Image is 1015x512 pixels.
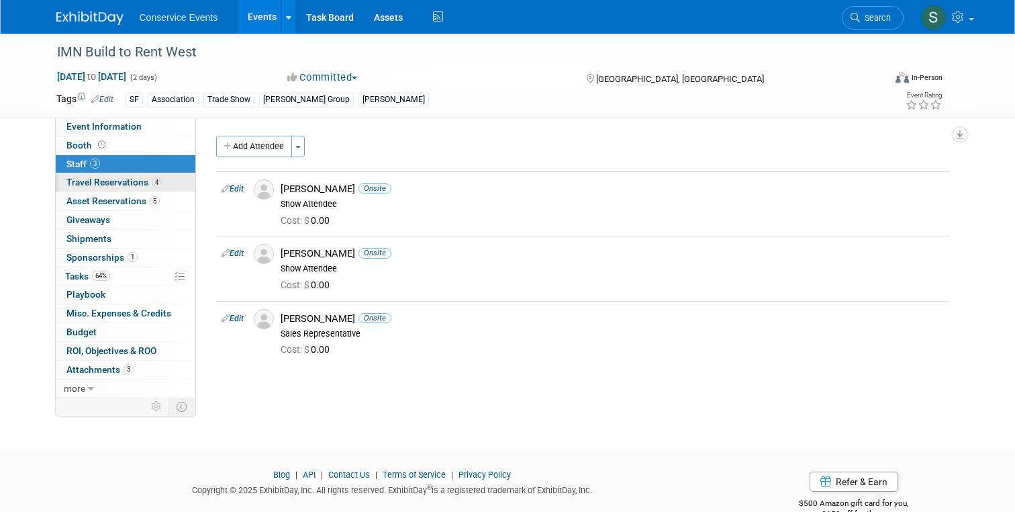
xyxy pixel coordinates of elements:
span: Giveaways [66,214,110,225]
img: ExhibitDay [56,11,124,25]
td: Toggle Event Tabs [168,398,195,415]
a: Shipments [56,230,195,248]
span: 3 [90,159,100,169]
div: Show Attendee [281,199,944,210]
td: Personalize Event Tab Strip [145,398,168,415]
span: Conservice Events [140,12,218,23]
span: to [85,71,98,82]
a: Attachments3 [56,361,195,379]
sup: ® [427,484,432,491]
button: Committed [283,71,362,85]
span: Onsite [358,183,391,194]
div: [PERSON_NAME] [281,183,944,196]
button: Add Attendee [216,136,292,157]
span: Sponsorships [66,252,138,263]
a: ROI, Objectives & ROO [56,342,195,360]
a: Tasks64% [56,267,195,286]
img: Associate-Profile-5.png [254,244,274,264]
a: API [303,470,316,480]
a: Blog [273,470,290,480]
span: Onsite [358,248,391,258]
div: Association [148,93,199,107]
div: Show Attendee [281,263,944,274]
a: Giveaways [56,211,195,229]
span: | [318,470,326,480]
a: Sponsorships1 [56,249,195,267]
a: Asset Reservations5 [56,192,195,210]
a: Terms of Service [383,470,446,480]
span: [DATE] [DATE] [56,71,127,83]
span: Cost: $ [281,215,311,226]
a: Contact Us [328,470,370,480]
span: | [448,470,456,480]
span: Travel Reservations [66,177,162,187]
div: [PERSON_NAME] [281,312,944,325]
span: Asset Reservations [66,196,160,206]
a: Staff3 [56,155,195,173]
a: more [56,380,195,398]
a: Misc. Expenses & Credits [56,304,195,323]
span: Onsite [358,313,391,323]
a: Playbook [56,286,195,304]
span: | [372,470,381,480]
span: Booth not reserved yet [95,140,108,150]
span: Event Information [66,121,142,132]
span: Search [860,13,891,23]
a: Edit [91,95,113,104]
img: Associate-Profile-5.png [254,309,274,329]
img: Format-Inperson.png [896,72,909,83]
div: Event Rating [906,92,942,99]
a: Privacy Policy [458,470,511,480]
a: Search [842,6,904,30]
span: Playbook [66,289,105,300]
img: Associate-Profile-5.png [254,179,274,200]
div: [PERSON_NAME] [281,247,944,260]
a: Budget [56,323,195,341]
span: 4 [152,177,162,187]
a: Edit [222,184,244,194]
span: 0.00 [281,215,335,226]
div: Sales Representative [281,329,944,339]
img: Savannah Doctor [921,5,947,30]
span: | [292,470,301,480]
span: more [64,383,85,394]
span: Cost: $ [281,344,311,355]
span: 1 [128,252,138,262]
div: Event Format [812,70,942,90]
span: Staff [66,159,100,169]
span: 0.00 [281,280,335,290]
span: 0.00 [281,344,335,355]
td: Tags [56,92,113,108]
span: 64% [92,271,110,281]
span: 5 [150,196,160,206]
a: Booth [56,136,195,155]
span: Shipments [66,233,111,244]
div: Copyright © 2025 ExhibitDay, Inc. All rights reserved. ExhibitDay is a registered trademark of Ex... [56,481,728,497]
div: [PERSON_NAME] Group [259,93,354,107]
span: (2 days) [129,73,157,82]
a: Refer & Earn [810,472,898,492]
span: Booth [66,140,108,151]
span: Budget [66,327,97,337]
span: ROI, Objectives & ROO [66,345,156,356]
span: [GEOGRAPHIC_DATA], [GEOGRAPHIC_DATA] [596,74,764,84]
div: IMN Build to Rent West [52,40,867,65]
span: Tasks [65,271,110,282]
span: 3 [124,364,134,374]
span: Cost: $ [281,280,311,290]
a: Travel Reservations4 [56,173,195,191]
div: SF [126,93,143,107]
div: Trade Show [203,93,254,107]
div: In-Person [911,73,942,83]
a: Edit [222,314,244,323]
a: Edit [222,249,244,258]
span: Attachments [66,364,134,375]
a: Event Information [56,118,195,136]
div: [PERSON_NAME] [358,93,429,107]
span: Misc. Expenses & Credits [66,308,171,318]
